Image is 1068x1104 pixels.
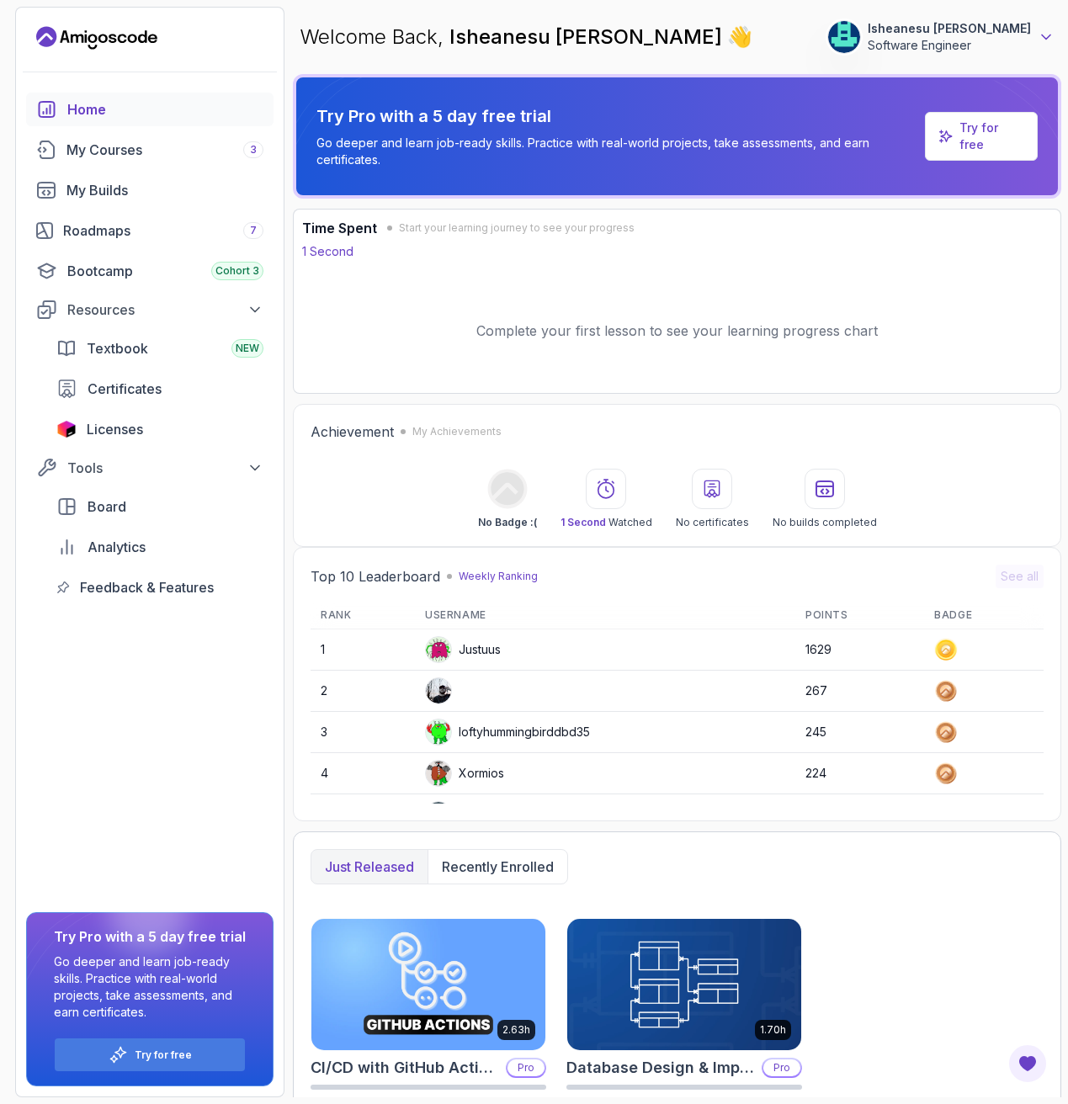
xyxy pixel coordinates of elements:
div: Home [67,99,263,119]
p: 1.70h [760,1023,786,1037]
p: Welcome Back, [300,24,752,50]
td: 3 [311,712,415,753]
div: silentjackalcf1a1 [425,801,545,828]
a: home [26,93,274,126]
span: NEW [236,342,259,355]
button: Try for free [54,1038,246,1072]
span: 3 [250,143,257,157]
th: Badge [924,602,1044,629]
p: Recently enrolled [442,857,554,877]
p: Software Engineer [868,37,1031,54]
button: Open Feedback Button [1007,1043,1048,1084]
span: Board [88,496,126,517]
span: Textbook [87,338,148,358]
button: Resources [26,295,274,325]
button: user profile imageIsheanesu [PERSON_NAME]Software Engineer [827,20,1055,54]
p: No certificates [676,516,749,529]
img: user profile image [426,678,451,703]
img: jetbrains icon [56,421,77,438]
div: Roadmaps [63,220,263,241]
span: Feedback & Features [80,577,214,597]
span: Licenses [87,419,143,439]
p: Pro [507,1059,545,1076]
td: 214 [795,794,924,836]
a: bootcamp [26,254,274,288]
img: user profile image [828,21,860,53]
a: roadmaps [26,214,274,247]
td: 1 [311,629,415,671]
th: Points [795,602,924,629]
a: Landing page [36,24,157,51]
span: Analytics [88,537,146,557]
td: 2 [311,671,415,712]
div: My Courses [66,140,263,160]
a: analytics [46,530,274,564]
div: Tools [67,458,263,478]
button: Just released [311,850,428,884]
td: 267 [795,671,924,712]
img: default monster avatar [426,637,451,662]
span: Cohort 3 [215,264,259,278]
h3: Time Spent [302,218,377,238]
p: Just released [325,857,414,877]
div: Justuus [425,636,501,663]
a: Try for free [959,119,1023,153]
div: My Builds [66,180,263,200]
img: CI/CD with GitHub Actions card [311,919,545,1050]
h2: Database Design & Implementation [566,1056,755,1080]
td: 224 [795,753,924,794]
p: Pro [763,1059,800,1076]
a: certificates [46,372,274,406]
a: builds [26,173,274,207]
a: Try for free [925,112,1038,161]
p: 2.63h [502,1023,530,1037]
div: loftyhummingbirddbd35 [425,719,590,746]
p: No Badge :( [478,516,537,529]
img: default monster avatar [426,719,451,745]
img: default monster avatar [426,761,451,786]
img: user profile image [426,802,451,827]
td: 5 [311,794,415,836]
p: Complete your first lesson to see your learning progress chart [476,321,878,341]
p: Go deeper and learn job-ready skills. Practice with real-world projects, take assessments, and ea... [316,135,918,168]
p: Isheanesu [PERSON_NAME] [868,20,1031,37]
div: Xormios [425,760,504,787]
p: 1 Second [302,243,353,260]
span: 1 Second [561,516,606,528]
th: Username [415,602,795,629]
div: Resources [67,300,263,320]
p: Weekly Ranking [459,570,538,583]
a: Try for free [135,1048,192,1062]
h2: Top 10 Leaderboard [311,566,440,586]
p: No builds completed [773,516,877,529]
a: feedback [46,571,274,604]
td: 1629 [795,629,924,671]
button: Tools [26,453,274,483]
h2: Achievement [311,422,394,442]
a: licenses [46,412,274,446]
span: Certificates [88,379,162,399]
div: Bootcamp [67,261,263,281]
a: courses [26,133,274,167]
span: 👋 [725,20,757,54]
td: 245 [795,712,924,753]
p: Watched [561,516,652,529]
td: 4 [311,753,415,794]
button: Recently enrolled [428,850,567,884]
span: Isheanesu [PERSON_NAME] [449,24,727,49]
a: board [46,490,274,523]
span: 7 [250,224,257,237]
th: Rank [311,602,415,629]
p: Go deeper and learn job-ready skills. Practice with real-world projects, take assessments, and ea... [54,953,246,1021]
img: Database Design & Implementation card [567,919,801,1050]
button: See all [996,565,1044,588]
p: Try Pro with a 5 day free trial [316,104,918,128]
p: My Achievements [412,425,502,438]
h2: CI/CD with GitHub Actions [311,1056,499,1080]
span: Start your learning journey to see your progress [399,221,635,235]
a: textbook [46,332,274,365]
